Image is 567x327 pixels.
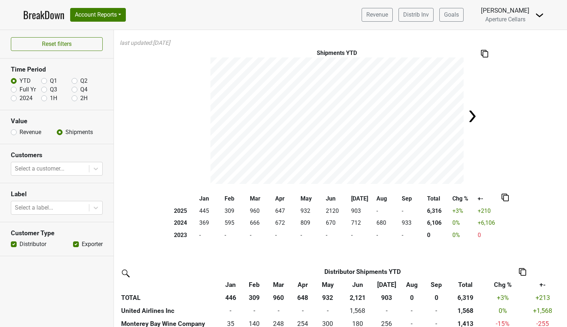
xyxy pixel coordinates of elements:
td: - [375,205,400,217]
th: Total: activate to sort column ascending [448,278,483,291]
div: Shipments YTD [244,267,481,276]
td: - [399,304,425,317]
th: Feb [223,193,248,205]
td: 680 [375,217,400,229]
td: 369 [198,217,223,229]
th: 2025 [172,205,198,217]
th: TOTAL [119,291,219,304]
th: Jun [324,193,350,205]
img: Arrow right [465,109,479,124]
th: Sep: activate to sort column ascending [424,278,448,291]
td: 309 [223,205,248,217]
button: Reset filters [11,37,103,51]
td: 1,568 [341,304,374,317]
td: - [324,229,350,241]
td: 903 [350,205,375,217]
td: 666 [248,217,274,229]
th: [DATE] [350,193,375,205]
label: Revenue [20,128,41,137]
td: 2120 [324,205,350,217]
td: 0 % [483,304,523,317]
td: 0 [476,229,502,241]
th: 446 [219,291,242,304]
td: +3 % [451,205,476,217]
th: Jul: activate to sort column ascending [374,278,399,291]
th: Sep [400,193,426,205]
label: Q4 [80,85,88,94]
td: - [400,229,426,241]
h3: Label [11,190,103,198]
th: Jan: activate to sort column ascending [219,278,242,291]
td: - [274,229,299,241]
h3: Time Period [11,66,103,73]
span: +3% [497,294,509,301]
td: 932 [299,205,324,217]
label: Exporter [82,240,103,249]
td: - [223,229,248,241]
th: May: activate to sort column ascending [315,278,341,291]
th: 0 [426,229,451,241]
img: filter [119,267,131,279]
th: 932 [315,291,341,304]
td: 595 [223,217,248,229]
th: Aug [375,193,400,205]
th: 0 [424,291,448,304]
td: - [400,205,426,217]
td: +6,106 [476,217,502,229]
td: 672 [274,217,299,229]
th: Chg % [451,193,476,205]
label: Q2 [80,77,88,85]
th: Chg %: activate to sort column ascending [483,278,523,291]
span: Distributor [324,268,356,275]
td: - [248,229,274,241]
th: 309 [243,291,266,304]
th: May [299,193,324,205]
td: 960 [248,205,274,217]
span: Aperture Cellars [485,16,525,23]
th: Mar: activate to sort column ascending [266,278,291,291]
th: Jan [198,193,223,205]
td: - [315,304,341,317]
td: - [374,304,399,317]
td: 933 [400,217,426,229]
th: 6,319 [448,291,483,304]
label: 2024 [20,94,33,103]
th: 2,121 [341,291,374,304]
span: +213 [536,294,550,301]
td: +210 [476,205,502,217]
td: - [299,229,324,241]
td: 445 [198,205,223,217]
td: +1,568 [523,304,563,317]
img: Copy to clipboard [519,268,526,276]
td: - [198,229,223,241]
td: - [424,304,448,317]
h3: Customer Type [11,229,103,237]
th: 0 [399,291,425,304]
th: 2023 [172,229,198,241]
div: [PERSON_NAME] [481,6,529,15]
th: Mar [248,193,274,205]
h3: Value [11,117,103,125]
th: Feb: activate to sort column ascending [243,278,266,291]
td: - [243,304,266,317]
img: Copy to clipboard [481,50,488,57]
img: Copy to clipboard [502,194,509,201]
label: Q3 [50,85,57,94]
th: Jun: activate to sort column ascending [341,278,374,291]
h3: Customers [11,151,103,159]
td: - [291,304,315,317]
th: 648 [291,291,315,304]
th: United Airlines Inc [119,304,219,317]
label: Shipments [65,128,93,137]
label: 2H [80,94,88,103]
th: 1,568 [448,304,483,317]
th: 2024 [172,217,198,229]
th: Apr [274,193,299,205]
em: last updated: [DATE] [120,39,170,46]
label: YTD [20,77,31,85]
td: - [350,229,375,241]
th: 960 [266,291,291,304]
td: 0 % [451,217,476,229]
td: 0 % [451,229,476,241]
th: Aug: activate to sort column ascending [399,278,425,291]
